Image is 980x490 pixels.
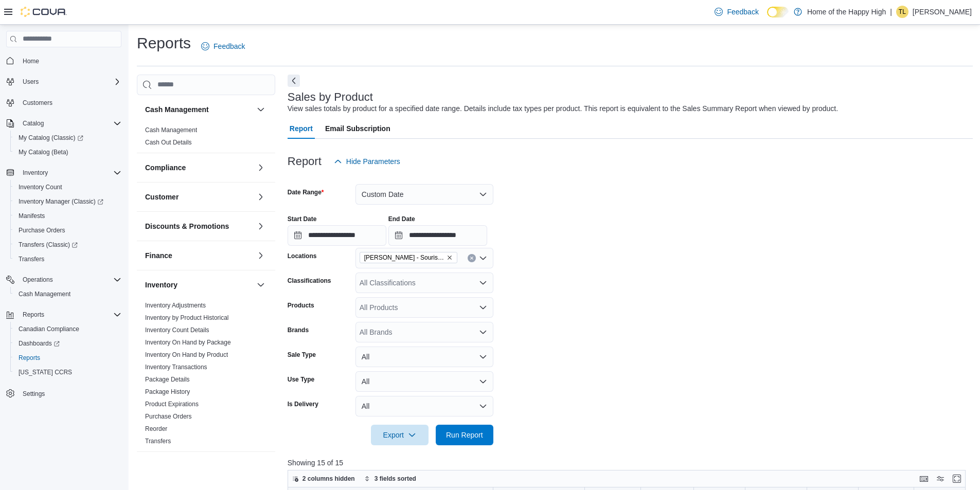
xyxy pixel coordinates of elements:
a: Cash Out Details [145,139,192,146]
button: Open list of options [479,303,487,312]
button: Compliance [145,162,253,173]
h3: Compliance [145,162,186,173]
span: [PERSON_NAME] - Souris Avenue - Fire & Flower [364,252,444,263]
button: Catalog [2,116,126,131]
button: Cash Management [145,104,253,115]
span: Home [23,57,39,65]
button: Compliance [255,161,267,174]
label: Is Delivery [288,400,318,408]
input: Press the down key to open a popover containing a calendar. [288,225,386,246]
span: Inventory by Product Historical [145,314,229,322]
span: Transfers [19,255,44,263]
a: Cash Management [145,126,197,134]
input: Dark Mode [767,7,789,17]
span: Hide Parameters [346,156,400,167]
h3: Sales by Product [288,91,373,103]
a: My Catalog (Beta) [14,146,73,158]
button: Inventory [145,280,253,290]
label: Date Range [288,188,324,196]
button: Open list of options [479,328,487,336]
span: Reports [23,311,44,319]
a: Transfers (Classic) [14,239,82,251]
span: Home [19,55,121,67]
span: Transfers [14,253,121,265]
a: Transfers [145,438,171,445]
span: Feedback [727,7,758,17]
span: Product Expirations [145,400,199,408]
button: Reports [19,308,48,321]
nav: Complex example [6,49,121,428]
span: Estevan - Souris Avenue - Fire & Flower [360,252,457,263]
input: Press the down key to open a popover containing a calendar. [388,225,487,246]
span: Settings [23,390,45,398]
button: All [355,347,493,367]
button: Open list of options [479,279,487,287]
span: Settings [19,387,121,400]
label: Locations [288,252,317,260]
a: Customers [19,97,57,109]
h3: Cash Management [145,104,209,115]
a: Package Details [145,376,190,383]
a: Transfers (Classic) [10,238,126,252]
span: Reports [14,352,121,364]
span: Transfers (Classic) [19,241,78,249]
span: Catalog [19,117,121,130]
div: Tammy Lacharite [896,6,908,18]
button: Reports [10,351,126,365]
span: Inventory On Hand by Product [145,351,228,359]
a: Feedback [197,36,249,57]
button: Display options [934,473,947,485]
button: Customer [255,191,267,203]
div: View sales totals by product for a specified date range. Details include tax types per product. T... [288,103,838,114]
a: Canadian Compliance [14,323,83,335]
button: Users [2,75,126,89]
label: Use Type [288,375,314,384]
button: Loyalty [145,461,253,471]
button: Home [2,53,126,68]
span: Operations [19,274,121,286]
button: My Catalog (Beta) [10,145,126,159]
label: Sale Type [288,351,316,359]
span: Inventory On Hand by Package [145,338,231,347]
button: Hide Parameters [330,151,404,172]
button: Keyboard shortcuts [918,473,930,485]
button: Operations [19,274,57,286]
span: Purchase Orders [14,224,121,237]
a: Product Expirations [145,401,199,408]
button: Inventory Count [10,180,126,194]
button: Inventory [2,166,126,180]
span: Export [377,425,422,445]
button: Finance [255,249,267,262]
span: Cash Out Details [145,138,192,147]
a: Settings [19,388,49,400]
span: Report [290,118,313,139]
button: Inventory [19,167,52,179]
span: Feedback [213,41,245,51]
span: Manifests [19,212,45,220]
button: 2 columns hidden [288,473,359,485]
div: Cash Management [137,124,275,153]
a: Dashboards [14,337,64,350]
button: Settings [2,386,126,401]
h1: Reports [137,33,191,53]
span: Inventory Count Details [145,326,209,334]
span: Operations [23,276,53,284]
a: Inventory Adjustments [145,302,206,309]
button: Reports [2,307,126,322]
a: Transfers [14,253,48,265]
button: Clear input [468,254,476,262]
button: Manifests [10,209,126,223]
span: Cash Management [19,290,70,298]
a: Inventory Manager (Classic) [14,195,108,208]
button: Cash Management [10,287,126,301]
h3: Discounts & Promotions [145,221,229,231]
span: Dashboards [19,339,60,348]
button: Export [371,425,429,445]
span: Inventory [19,167,121,179]
span: 3 fields sorted [375,475,416,483]
button: Run Report [436,425,493,445]
button: Open list of options [479,254,487,262]
span: Customers [19,96,121,109]
a: Reorder [145,425,167,432]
